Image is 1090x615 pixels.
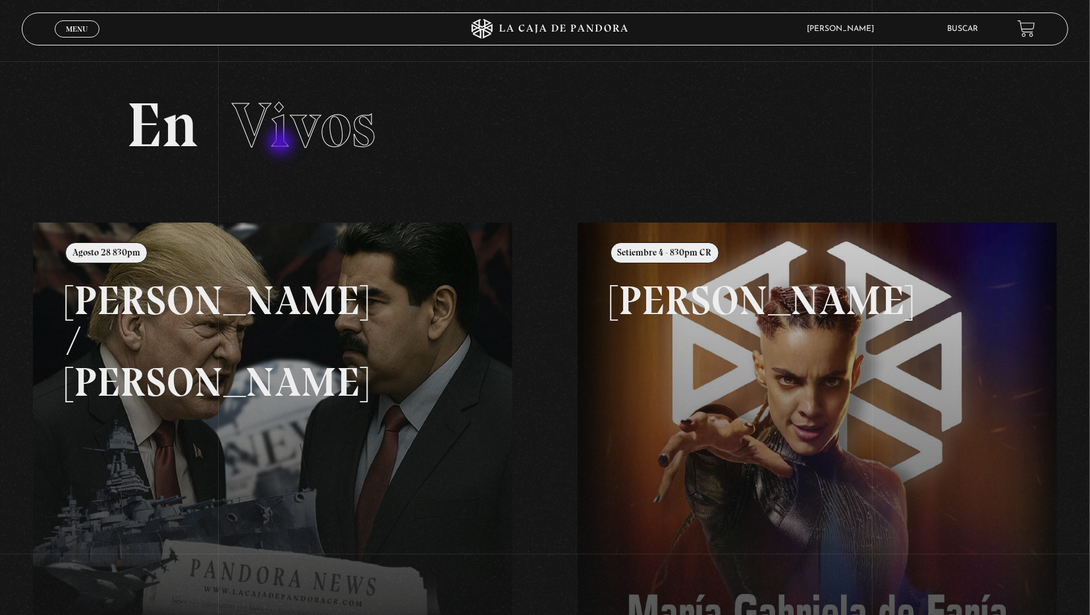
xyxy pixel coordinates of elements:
[126,94,964,157] h2: En
[66,25,88,33] span: Menu
[61,36,92,45] span: Cerrar
[232,88,375,163] span: Vivos
[800,25,887,33] span: [PERSON_NAME]
[947,25,978,33] a: Buscar
[1018,20,1035,38] a: View your shopping cart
